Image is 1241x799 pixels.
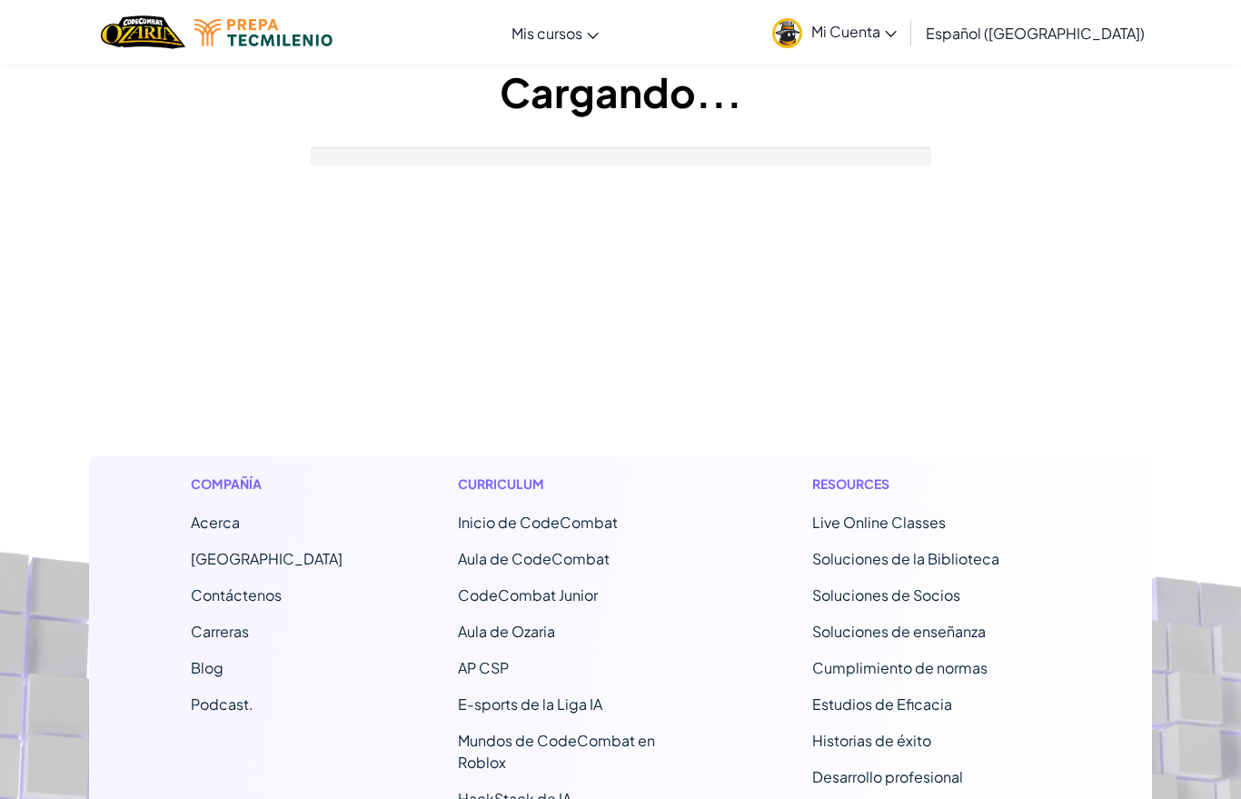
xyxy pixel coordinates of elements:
[812,767,963,786] a: Desarrollo profesional
[812,731,931,750] a: Historias de éxito
[812,585,960,604] a: Soluciones de Socios
[811,22,897,41] span: Mi Cuenta
[194,19,333,46] img: Tecmilenio logo
[458,474,697,494] h1: Curriculum
[763,4,906,61] a: Mi Cuenta
[191,474,343,494] h1: Compañía
[812,622,986,641] a: Soluciones de enseñanza
[917,8,1154,57] a: Español ([GEOGRAPHIC_DATA])
[812,474,1051,494] h1: Resources
[191,585,282,604] span: Contáctenos
[458,731,655,772] a: Mundos de CodeCombat en Roblox
[812,658,988,677] a: Cumplimiento de normas
[458,622,555,641] a: Aula de Ozaria
[101,14,185,51] a: Ozaria by CodeCombat logo
[191,513,240,532] a: Acerca
[191,694,253,714] a: Podcast.
[812,694,952,714] a: Estudios de Eficacia
[502,8,608,57] a: Mis cursos
[191,549,343,568] a: [GEOGRAPHIC_DATA]
[458,694,602,714] a: E-sports de la Liga IA
[926,24,1145,43] span: Español ([GEOGRAPHIC_DATA])
[812,513,946,532] a: Live Online Classes
[191,622,249,641] a: Carreras
[458,549,610,568] a: Aula de CodeCombat
[458,513,618,532] span: Inicio de CodeCombat
[191,658,223,677] a: Blog
[101,14,185,51] img: Home
[458,658,509,677] a: AP CSP
[772,18,802,48] img: avatar
[812,549,999,568] a: Soluciones de la Biblioteca
[458,585,598,604] a: CodeCombat Junior
[511,24,582,43] span: Mis cursos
